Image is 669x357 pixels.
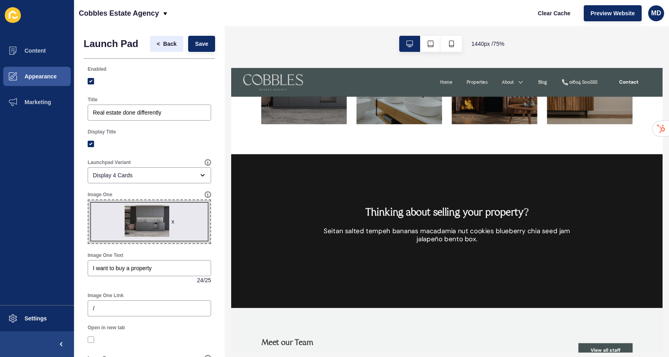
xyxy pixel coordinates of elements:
div: 01604 800888 [454,14,492,24]
a: Blog [412,14,424,24]
img: Company logo [16,8,96,31]
span: MD [651,9,661,17]
h2: Thinking about selling your property? [180,187,399,213]
span: Preview Website [591,9,635,17]
label: Launchpad Variant [88,159,131,166]
a: Contact [505,10,563,29]
label: Open in new tab [88,324,125,331]
a: Properties [316,14,344,24]
div: x [171,217,174,226]
p: Cobbles Estate Agency [79,3,159,23]
label: Image One Text [88,252,123,259]
a: 01604 800888 [443,14,492,24]
span: 24 [197,276,203,284]
label: Image One Link [88,292,123,299]
span: < [157,40,160,48]
label: Title [88,96,97,103]
p: Seitan salted tempeh bananas macadamia nut cookies blueberry chia seed jam jalapeño bento box. [116,213,463,252]
h1: Launch Pad [84,38,138,49]
label: Image One [88,191,112,198]
div: open menu [88,167,211,183]
label: Display Title [88,129,116,135]
label: Enabled [88,66,107,72]
span: / [203,276,205,284]
span: Save [195,40,208,48]
span: Back [163,40,176,48]
button: Preview Website [584,5,642,21]
span: Clear Cache [538,9,570,17]
button: Save [188,36,215,52]
button: Clear Cache [531,5,577,21]
a: About [363,14,380,24]
span: 1440 px / 75 % [472,40,505,48]
a: Home [281,14,297,24]
span: 25 [205,276,211,284]
button: <Back [150,36,184,52]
